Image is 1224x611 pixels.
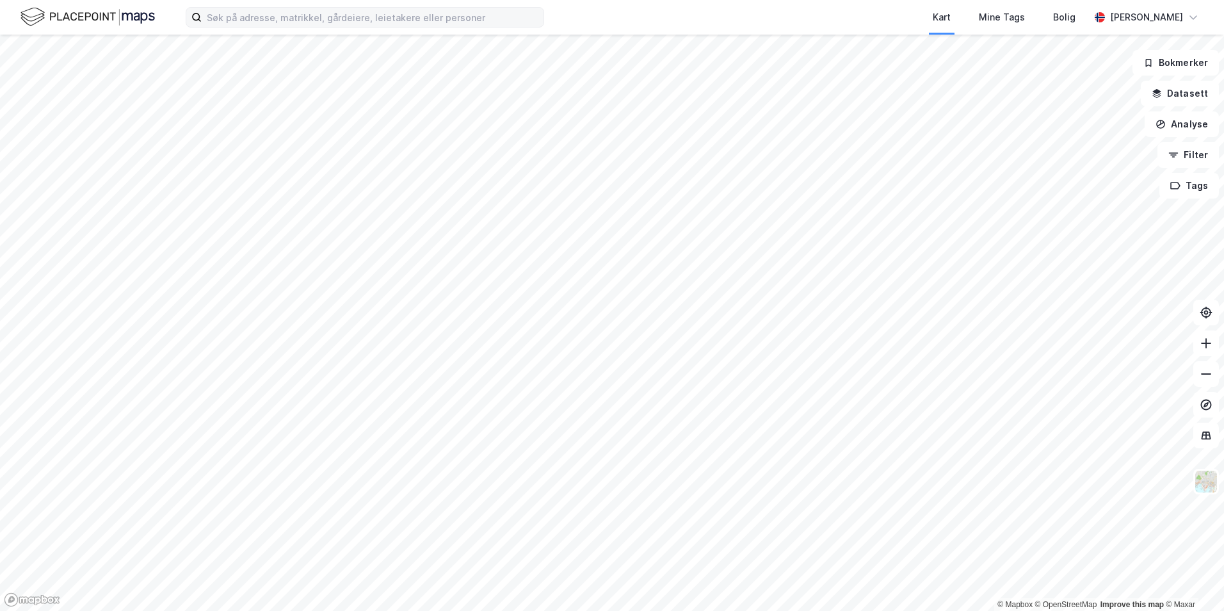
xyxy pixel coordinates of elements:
[1053,10,1075,25] div: Bolig
[1035,600,1097,609] a: OpenStreetMap
[1132,50,1219,76] button: Bokmerker
[202,8,544,27] input: Søk på adresse, matrikkel, gårdeiere, leietakere eller personer
[1157,142,1219,168] button: Filter
[1194,469,1218,494] img: Z
[1160,550,1224,611] iframe: Chat Widget
[1145,111,1219,137] button: Analyse
[997,600,1033,609] a: Mapbox
[1159,173,1219,199] button: Tags
[1110,10,1183,25] div: [PERSON_NAME]
[979,10,1025,25] div: Mine Tags
[20,6,155,28] img: logo.f888ab2527a4732fd821a326f86c7f29.svg
[933,10,951,25] div: Kart
[4,592,60,607] a: Mapbox homepage
[1100,600,1164,609] a: Improve this map
[1141,81,1219,106] button: Datasett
